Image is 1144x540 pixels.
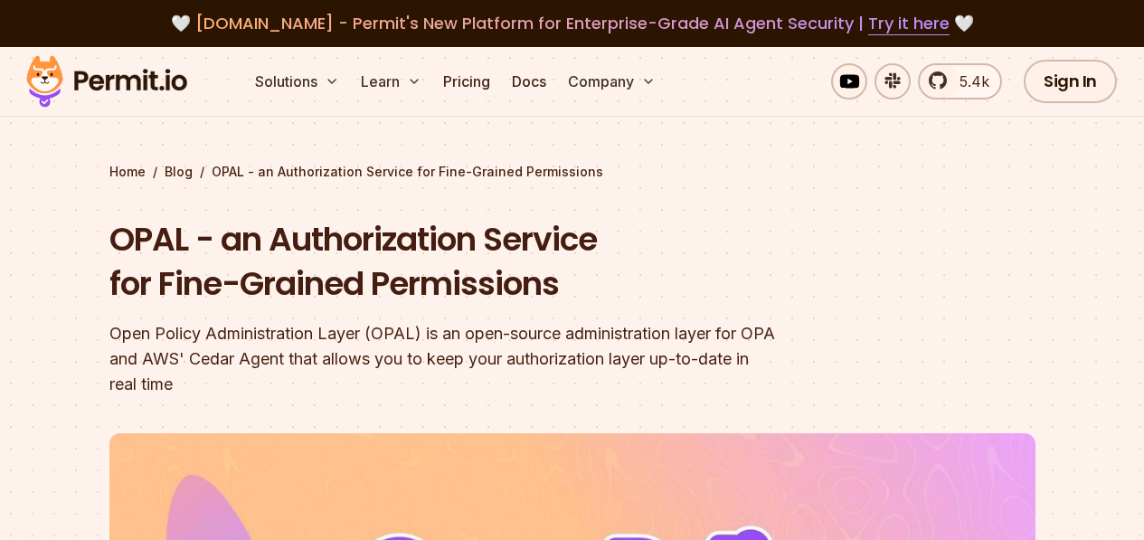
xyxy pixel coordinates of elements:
button: Learn [354,63,429,99]
a: Sign In [1024,60,1117,103]
span: [DOMAIN_NAME] - Permit's New Platform for Enterprise-Grade AI Agent Security | [195,12,950,34]
div: / / [109,163,1035,181]
h1: OPAL - an Authorization Service for Fine-Grained Permissions [109,217,804,307]
a: Blog [165,163,193,181]
span: 5.4k [949,71,989,92]
img: Permit logo [18,51,195,112]
a: Pricing [436,63,497,99]
div: 🤍 🤍 [43,11,1101,36]
button: Company [561,63,663,99]
div: Open Policy Administration Layer (OPAL) is an open-source administration layer for OPA and AWS' C... [109,321,804,397]
a: Home [109,163,146,181]
a: Docs [505,63,553,99]
button: Solutions [248,63,346,99]
a: 5.4k [918,63,1002,99]
a: Try it here [868,12,950,35]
